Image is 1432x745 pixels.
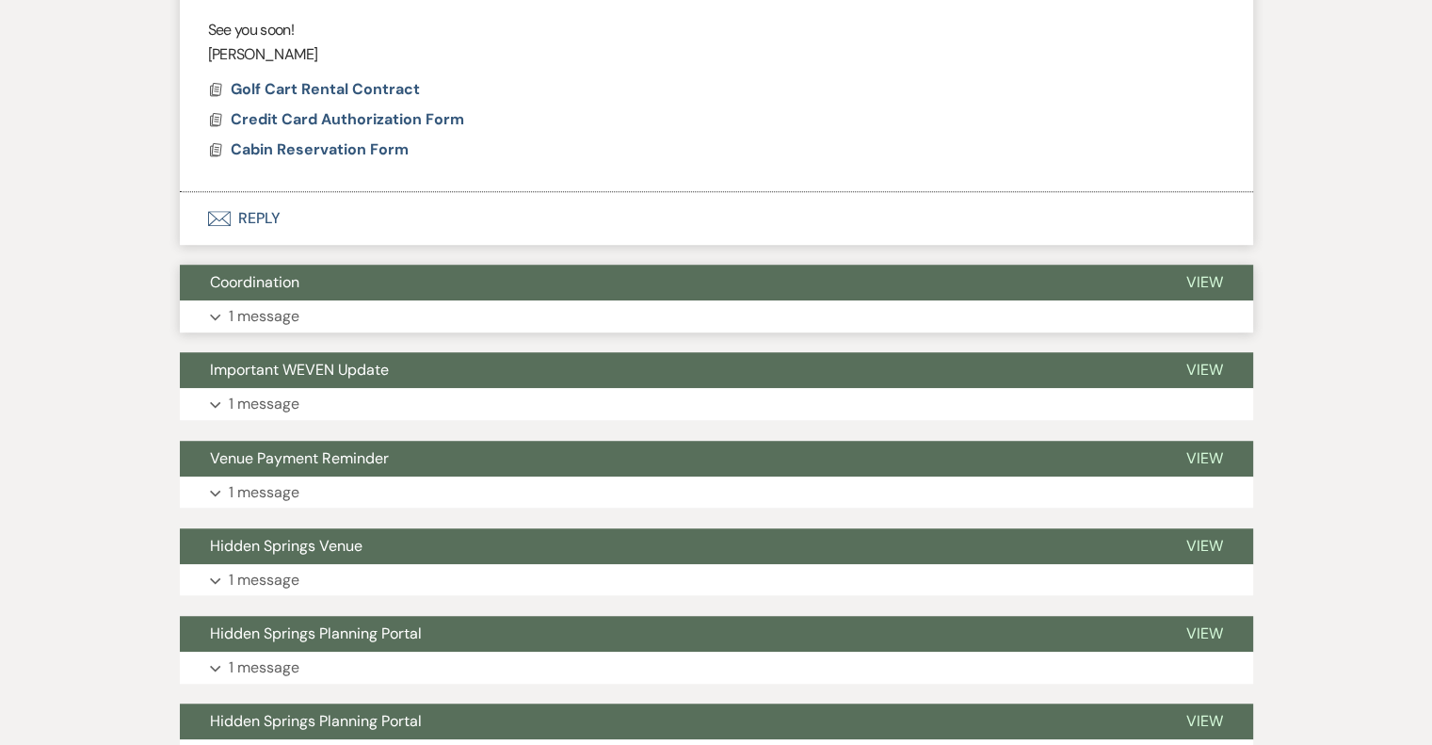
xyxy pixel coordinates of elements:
button: Golf Cart Rental Contract [231,78,425,101]
button: Hidden Springs Venue [180,528,1156,564]
p: 1 message [229,392,299,416]
span: Credit Card Authorization Form [231,109,464,129]
span: See you soon! [208,20,295,40]
p: 1 message [229,480,299,505]
button: Venue Payment Reminder [180,441,1156,477]
button: 1 message [180,564,1253,596]
span: Golf Cart Rental Contract [231,79,420,99]
button: View [1156,528,1253,564]
span: View [1186,711,1223,731]
p: 1 message [229,568,299,592]
p: 1 message [229,656,299,680]
button: Hidden Springs Planning Portal [180,704,1156,739]
button: 1 message [180,388,1253,420]
button: Coordination [180,265,1156,300]
span: [PERSON_NAME] [208,44,318,64]
button: View [1156,352,1253,388]
button: 1 message [180,652,1253,684]
span: Important WEVEN Update [210,360,389,380]
button: View [1156,265,1253,300]
button: Reply [180,192,1253,245]
button: Important WEVEN Update [180,352,1156,388]
span: View [1186,624,1223,643]
span: View [1186,536,1223,556]
button: Hidden Springs Planning Portal [180,616,1156,652]
span: Hidden Springs Venue [210,536,362,556]
span: View [1186,272,1223,292]
button: View [1156,441,1253,477]
p: 1 message [229,304,299,329]
span: Venue Payment Reminder [210,448,389,468]
button: View [1156,704,1253,739]
span: Hidden Springs Planning Portal [210,624,422,643]
span: View [1186,448,1223,468]
button: Cabin Reservation Form [231,138,413,161]
span: View [1186,360,1223,380]
span: Cabin Reservation Form [231,139,409,159]
button: 1 message [180,300,1253,332]
button: View [1156,616,1253,652]
span: Hidden Springs Planning Portal [210,711,422,731]
span: Coordination [210,272,299,292]
button: 1 message [180,477,1253,509]
button: Credit Card Authorization Form [231,108,469,131]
